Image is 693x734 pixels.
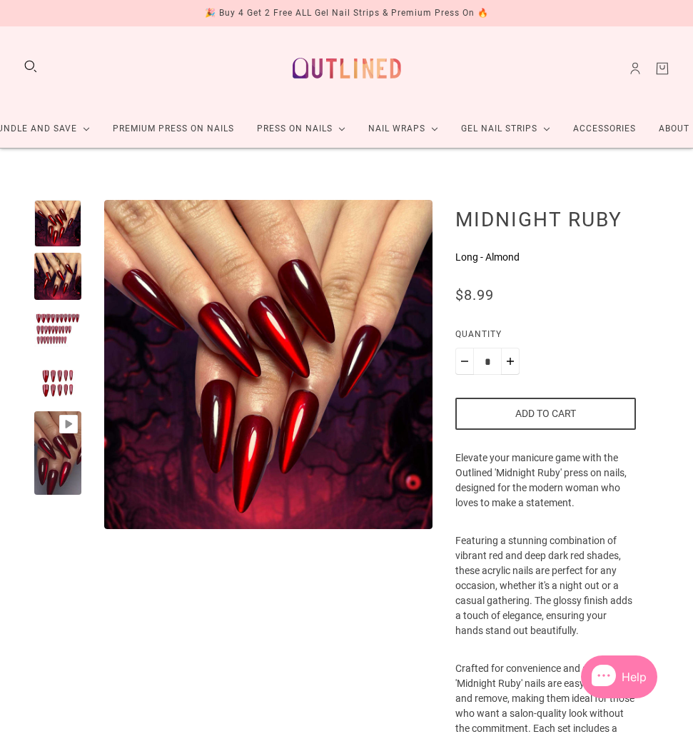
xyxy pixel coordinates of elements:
[455,327,636,348] label: Quantity
[455,207,636,231] h1: Midnight Ruby
[654,61,670,76] a: Cart
[357,110,450,148] a: Nail Wraps
[205,6,489,21] div: 🎉 Buy 4 Get 2 Free ALL Gel Nail Strips & Premium Press On 🔥
[455,286,494,303] span: $8.99
[501,348,520,375] button: Plus
[246,110,357,148] a: Press On Nails
[284,38,410,99] a: Outlined
[455,533,636,661] p: Featuring a stunning combination of vibrant red and deep dark red shades, these acrylic nails are...
[455,451,636,533] p: Elevate your manicure game with the Outlined 'Midnight Ruby' press on nails, designed for the mod...
[23,59,39,74] button: Search
[101,110,246,148] a: Premium Press On Nails
[104,200,433,529] modal-trigger: Enlarge product image
[104,200,433,529] img: Midnight Ruby
[455,348,474,375] button: Minus
[562,110,647,148] a: Accessories
[455,398,636,430] button: Add to cart
[627,61,643,76] a: Account
[450,110,562,148] a: Gel Nail Strips
[455,250,636,265] p: Long - Almond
